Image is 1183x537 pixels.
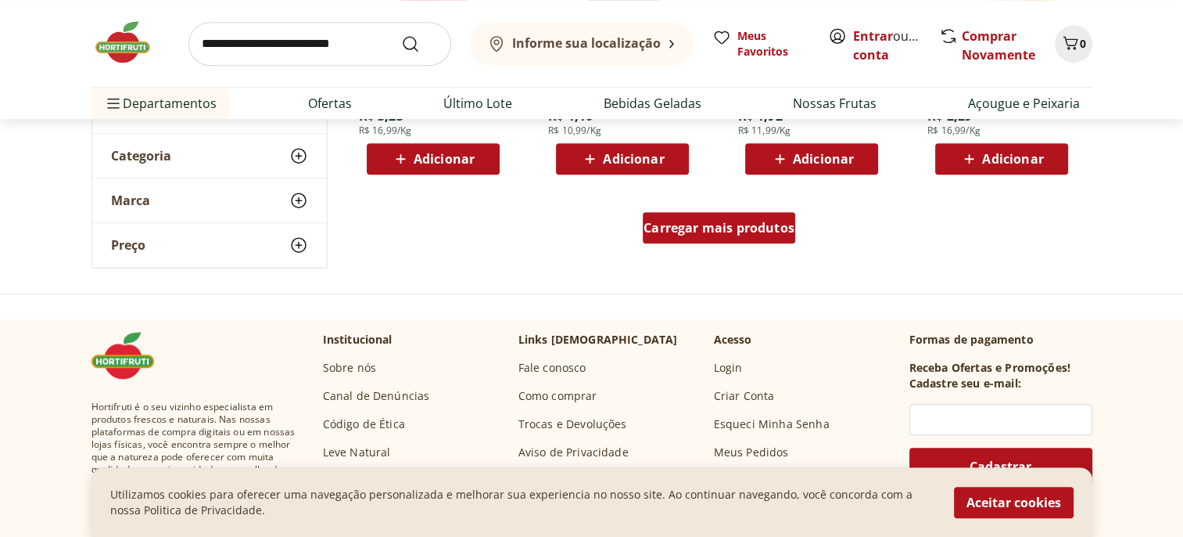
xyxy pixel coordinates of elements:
[104,85,217,122] span: Departamentos
[968,94,1080,113] a: Açougue e Peixaria
[853,27,893,45] a: Entrar
[853,27,939,63] a: Criar conta
[323,360,376,376] a: Sobre nós
[909,376,1021,391] h3: Cadastre seu e-mail:
[308,94,352,113] a: Ofertas
[714,445,789,460] a: Meus Pedidos
[909,448,1092,485] button: Cadastrar
[401,34,439,53] button: Submit Search
[111,148,171,164] span: Categoria
[712,28,809,59] a: Meus Favoritos
[111,193,150,208] span: Marca
[962,27,1035,63] a: Comprar Novamente
[714,388,775,404] a: Criar Conta
[518,416,627,432] a: Trocas e Devoluções
[714,332,752,348] p: Acesso
[323,388,430,404] a: Canal de Denúncias
[414,153,475,165] span: Adicionar
[323,416,405,432] a: Código de Ética
[1055,25,1092,63] button: Carrinho
[556,143,689,175] button: Adicionar
[714,416,830,432] a: Esqueci Minha Senha
[935,143,1068,175] button: Adicionar
[91,332,170,379] img: Hortifruti
[518,388,597,404] a: Como comprar
[603,153,664,165] span: Adicionar
[737,28,809,59] span: Meus Favoritos
[443,94,512,113] a: Último Lote
[323,445,391,460] a: Leve Natural
[793,153,854,165] span: Adicionar
[91,401,298,488] span: Hortifruti é o seu vizinho especialista em produtos frescos e naturais. Nas nossas plataformas de...
[92,223,327,267] button: Preço
[512,34,661,52] b: Informe sua localização
[643,222,794,234] span: Carregar mais produtos
[909,332,1092,348] p: Formas de pagamento
[970,460,1031,473] span: Cadastrar
[518,360,586,376] a: Fale conosco
[359,124,412,137] span: R$ 16,99/Kg
[604,94,701,113] a: Bebidas Geladas
[982,153,1043,165] span: Adicionar
[110,487,935,518] p: Utilizamos cookies para oferecer uma navegação personalizada e melhorar sua experiencia no nosso ...
[367,143,500,175] button: Adicionar
[518,445,629,460] a: Aviso de Privacidade
[470,22,694,66] button: Informe sua localização
[518,332,678,348] p: Links [DEMOGRAPHIC_DATA]
[853,27,923,64] span: ou
[92,134,327,178] button: Categoria
[548,124,601,137] span: R$ 10,99/Kg
[714,360,743,376] a: Login
[1080,36,1086,51] span: 0
[104,85,123,122] button: Menu
[92,178,327,222] button: Marca
[188,22,451,66] input: search
[745,143,878,175] button: Adicionar
[643,212,795,250] a: Carregar mais produtos
[927,124,980,137] span: R$ 16,99/Kg
[111,237,145,253] span: Preço
[909,360,1070,376] h3: Receba Ofertas e Promoções!
[793,94,876,113] a: Nossas Frutas
[91,19,170,66] img: Hortifruti
[323,332,393,348] p: Institucional
[954,487,1074,518] button: Aceitar cookies
[737,124,790,137] span: R$ 11,99/Kg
